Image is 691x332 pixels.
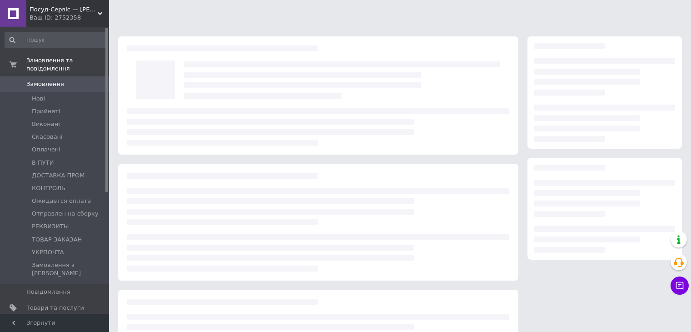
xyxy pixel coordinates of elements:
[30,5,98,14] span: Посуд-Сервіс — Horeca Посуд Подарунки
[32,197,91,205] span: Ожидается оплата
[32,107,60,116] span: Прийняті
[32,95,45,103] span: Нові
[26,304,84,312] span: Товари та послуги
[32,146,60,154] span: Оплачені
[26,288,70,296] span: Повідомлення
[32,261,106,277] span: Замовлення з [PERSON_NAME]
[5,32,107,48] input: Пошук
[32,210,99,218] span: Отправлен на сборку
[32,171,85,180] span: ДОСТАВКА ПРОМ
[671,277,689,295] button: Чат з покупцем
[32,248,64,257] span: УКРПОЧТА
[32,184,65,192] span: КОНТРОЛЬ
[32,133,63,141] span: Скасовані
[32,120,60,128] span: Виконані
[30,14,109,22] div: Ваш ID: 2752358
[26,80,64,88] span: Замовлення
[32,236,82,244] span: ТОВАР ЗАКАЗАН
[32,222,69,231] span: РЕКВИЗИТЫ
[26,56,109,73] span: Замовлення та повідомлення
[32,159,54,167] span: В ПУТИ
